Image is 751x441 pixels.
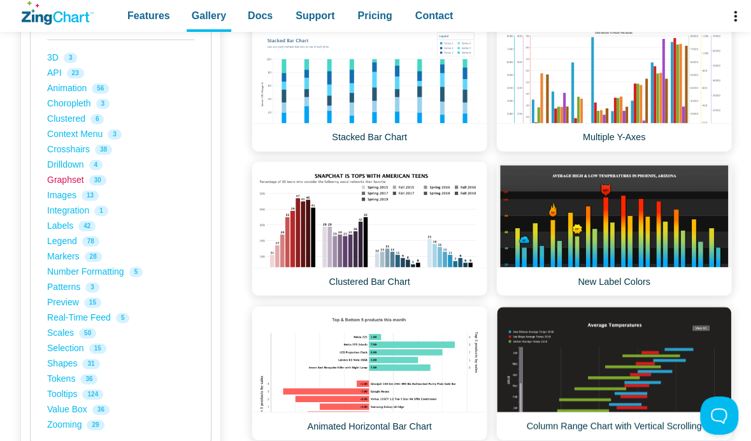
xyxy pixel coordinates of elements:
[496,306,732,440] a: Column Range Chart with Vertical Scrolling
[296,7,334,24] span: Support
[252,161,487,296] a: Clustered Bar Chart
[700,396,738,435] iframe: Toggle Customer Support
[192,7,226,24] span: Gallery
[496,17,732,152] a: Multiple Y-Axes
[127,7,170,24] span: Features
[22,1,94,25] a: ZingChart Logo. Click to return to the homepage
[252,17,487,152] a: Stacked Bar Chart
[252,306,487,440] a: Animated Horizontal Bar Chart
[496,161,732,296] a: New Label Colors
[248,7,273,24] span: Docs
[415,7,454,24] span: Contact
[357,7,392,24] span: Pricing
